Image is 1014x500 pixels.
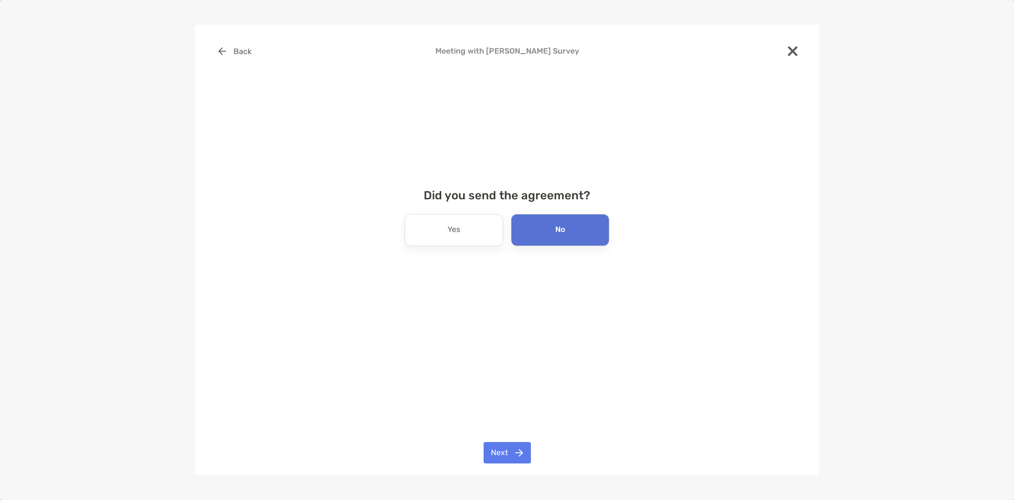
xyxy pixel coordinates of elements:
button: Next [484,442,531,463]
p: Yes [448,222,460,238]
img: button icon [515,449,523,457]
h4: Did you send the agreement? [211,189,803,202]
h4: Meeting with [PERSON_NAME] Survey [211,46,803,56]
img: button icon [218,47,226,55]
img: close modal [788,46,798,56]
p: No [555,222,565,238]
button: Back [211,40,259,62]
